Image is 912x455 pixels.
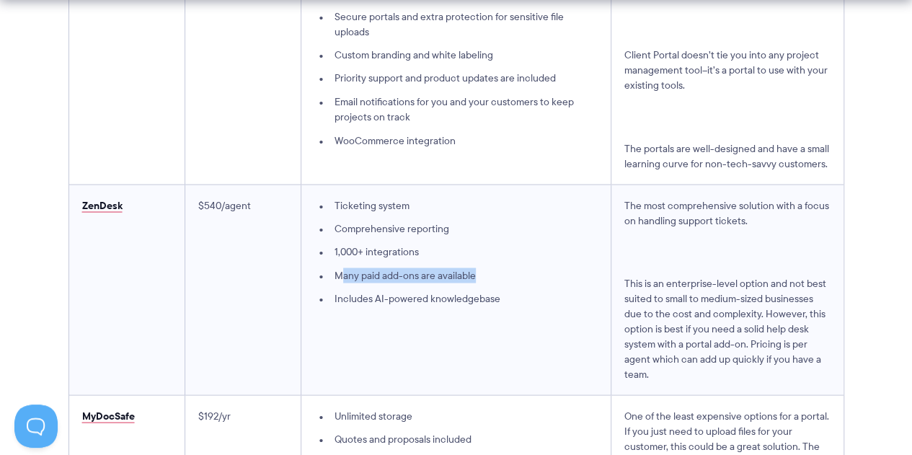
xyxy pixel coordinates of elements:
li: Secure portals and extra protection for sensitive file uploads [314,9,598,40]
li: Quotes and proposals included [314,431,598,446]
li: Many paid add-ons are available [314,268,598,283]
iframe: Toggle Customer Support [14,405,58,448]
li: Unlimited storage [314,408,598,423]
li: Custom branding and white labeling [314,48,598,63]
p: Client Portal doesn’t tie you into any project management tool–it’s a portal to use with your exi... [624,48,831,93]
a: MyDocSafe [82,407,135,423]
td: $540/agent [185,185,301,395]
li: WooCommerce integration [314,133,598,148]
li: 1,000+ integrations [314,244,598,259]
li: Includes AI-powered knowledgebase [314,291,598,306]
a: ZenDesk [82,197,123,213]
li: Comprehensive reporting [314,221,598,236]
li: Priority support and product updates are included [314,71,598,86]
li: Ticketing system [314,198,598,213]
p: The portals are well-designed and have a small learning curve for non-tech-savvy customers. [624,141,831,171]
td: The most comprehensive solution with a focus on handling support tickets. [611,185,843,395]
li: Email notifications for you and your customers to keep projects on track [314,94,598,125]
p: This is an enterprise-level option and not best suited to small to medium-sized businesses due to... [624,275,831,381]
